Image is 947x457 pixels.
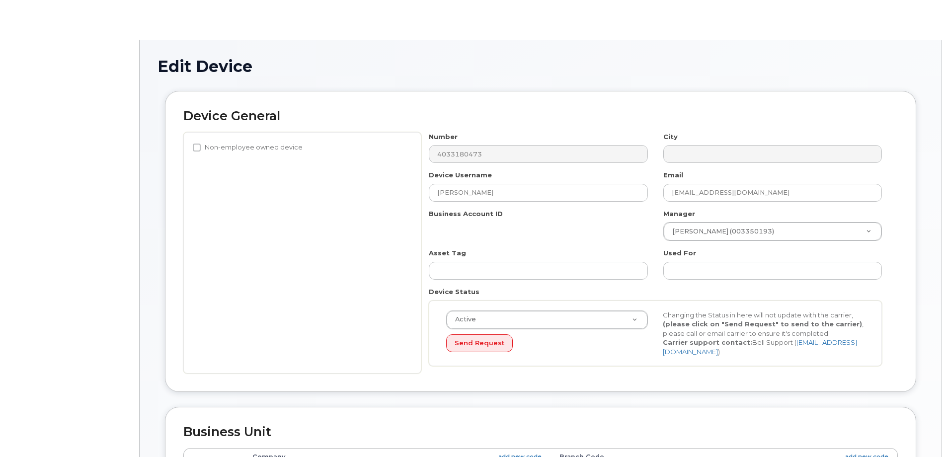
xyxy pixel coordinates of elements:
div: Changing the Status in here will not update with the carrier, , please call or email carrier to e... [655,310,872,357]
label: Asset Tag [429,248,466,258]
label: Email [663,170,683,180]
label: Used For [663,248,696,258]
h1: Edit Device [158,58,924,75]
a: [PERSON_NAME] (003350193) [664,223,881,240]
label: Manager [663,209,695,219]
label: Business Account ID [429,209,503,219]
label: Device Username [429,170,492,180]
a: Active [447,311,647,329]
h2: Business Unit [183,425,898,439]
a: [EMAIL_ADDRESS][DOMAIN_NAME] [663,338,857,356]
label: Number [429,132,458,142]
h2: Device General [183,109,898,123]
input: Non-employee owned device [193,144,201,152]
label: Device Status [429,287,479,297]
button: Send Request [446,334,513,353]
strong: (please click on "Send Request" to send to the carrier) [663,320,862,328]
label: Non-employee owned device [193,142,303,153]
span: [PERSON_NAME] (003350193) [666,227,774,236]
label: City [663,132,678,142]
span: Active [449,315,476,324]
strong: Carrier support contact: [663,338,752,346]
